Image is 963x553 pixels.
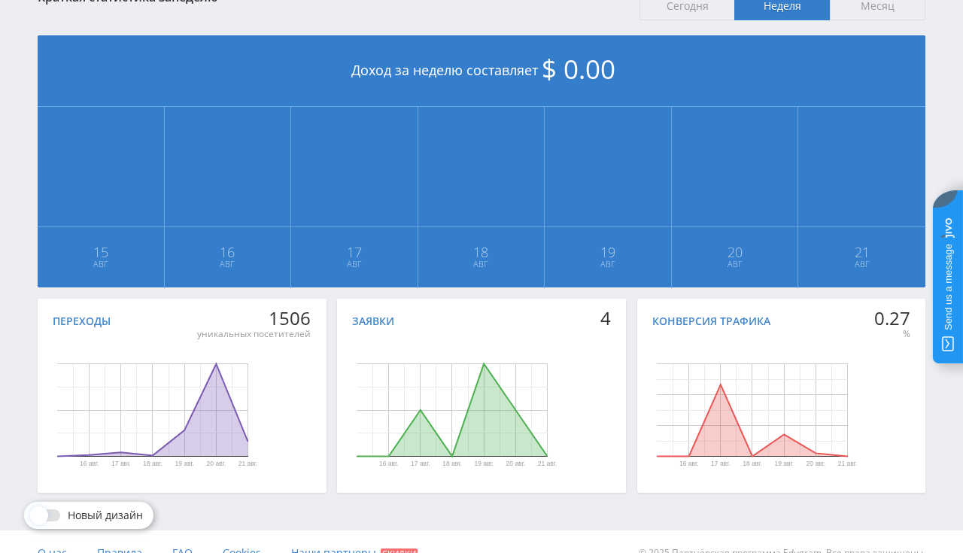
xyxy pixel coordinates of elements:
div: уникальных посетителей [197,328,311,340]
span: 15 [38,246,163,258]
text: 21 авг. [837,460,856,468]
span: Авг [799,258,925,270]
text: 16 авг. [679,460,697,468]
div: 0.27 [874,308,910,329]
div: Переходы [53,315,111,327]
text: 19 авг. [774,460,793,468]
span: Авг [292,258,417,270]
span: 19 [545,246,670,258]
text: 20 авг. [506,460,525,468]
div: % [874,328,910,340]
span: 16 [166,246,290,258]
text: 20 авг. [806,460,825,468]
text: 19 авг. [175,460,193,468]
span: 21 [799,246,925,258]
div: Конверсия трафика [652,315,770,327]
span: Авг [166,258,290,270]
svg: Диаграмма. [607,335,897,485]
span: Новый дизайн [68,509,143,521]
text: 18 авг. [443,460,462,468]
span: Авг [419,258,544,270]
span: 18 [419,246,544,258]
div: 4 [600,308,611,329]
text: 18 авг. [143,460,162,468]
span: Авг [38,258,163,270]
span: Авг [673,258,797,270]
text: 17 авг. [411,460,430,468]
text: 16 авг. [379,460,398,468]
span: $ 0.00 [542,51,615,87]
text: 21 авг. [238,460,257,468]
svg: Диаграмма. [8,335,297,485]
div: 1506 [197,308,311,329]
text: 18 авг. [743,460,761,468]
span: Авг [545,258,670,270]
text: 17 авг. [111,460,130,468]
div: Заявки [352,315,394,327]
text: 20 авг. [207,460,226,468]
div: Доход за неделю составляет [38,35,925,107]
text: 16 авг. [80,460,99,468]
span: 20 [673,246,797,258]
text: 21 авг. [538,460,557,468]
text: 19 авг. [475,460,494,468]
svg: Диаграмма. [307,335,597,485]
text: 17 авг. [711,460,730,468]
span: 17 [292,246,417,258]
